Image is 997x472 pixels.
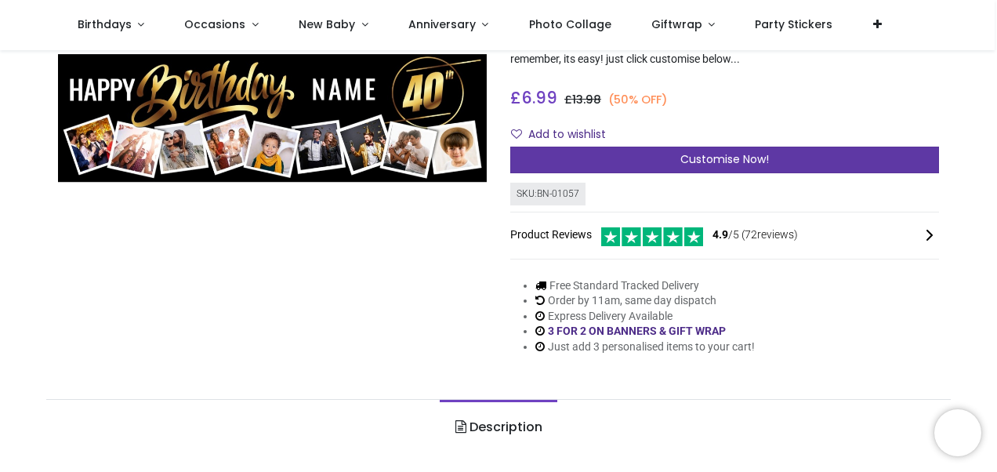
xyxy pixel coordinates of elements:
div: SKU: BN-01057 [510,183,586,205]
li: Just add 3 personalised items to your cart! [535,339,755,355]
a: Description [440,400,557,455]
img: Personalised Happy 40th Birthday Banner - Black & Gold - Custom Name & 9 Photo Upload [58,54,487,183]
span: Party Stickers [755,16,832,32]
span: Giftwrap [651,16,702,32]
span: £ [564,92,601,107]
span: 6.99 [521,86,557,109]
span: 4.9 [712,228,728,241]
span: Customise Now! [680,151,769,167]
div: Product Reviews [510,225,939,246]
span: New Baby [299,16,355,32]
span: Anniversary [408,16,476,32]
i: Add to wishlist [511,129,522,140]
iframe: Brevo live chat [934,409,981,456]
span: 13.98 [572,92,601,107]
small: (50% OFF) [608,92,668,108]
span: Birthdays [78,16,132,32]
p: Personalised eco-friendly premium banner available in 8 sizes. Make the day one to remember, its ... [510,37,939,67]
li: Order by 11am, same day dispatch [535,293,755,309]
li: Express Delivery Available [535,309,755,325]
span: Photo Collage [529,16,611,32]
a: 3 FOR 2 ON BANNERS & GIFT WRAP [548,325,726,337]
li: Free Standard Tracked Delivery [535,278,755,294]
span: £ [510,86,557,109]
span: Occasions [184,16,245,32]
span: /5 ( 72 reviews) [712,227,798,243]
button: Add to wishlistAdd to wishlist [510,122,619,148]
